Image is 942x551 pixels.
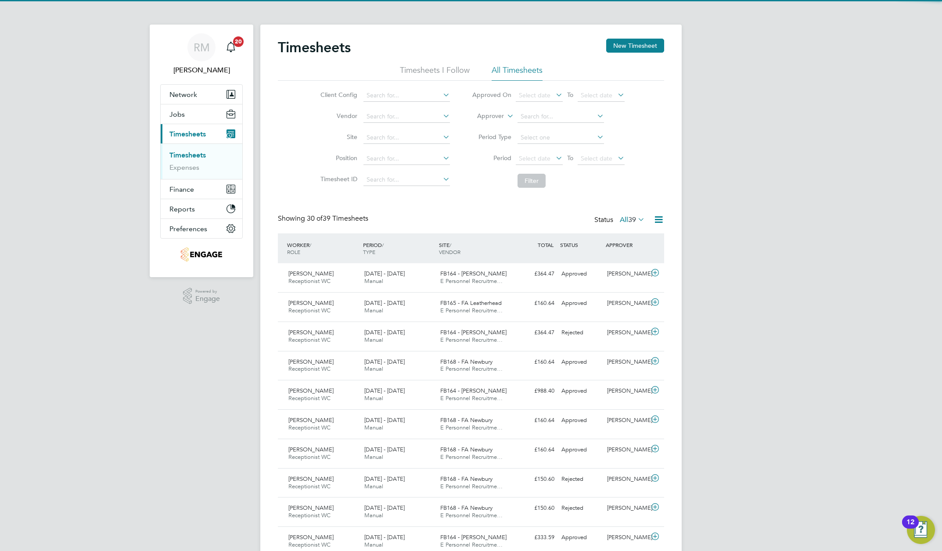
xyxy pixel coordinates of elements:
label: Approved On [472,91,511,99]
label: Approver [464,112,504,121]
span: E Personnel Recruitme… [440,512,503,519]
span: Receptionist WC [288,336,331,343]
div: £150.60 [512,501,558,515]
span: Manual [364,453,383,461]
span: FB164 - [PERSON_NAME] [440,329,507,336]
span: To [564,89,576,100]
span: Engage [195,295,220,303]
span: [DATE] - [DATE] [364,387,405,394]
div: APPROVER [604,237,649,253]
span: [PERSON_NAME] [288,533,334,541]
div: £160.64 [512,443,558,457]
span: [PERSON_NAME] [288,387,334,394]
span: [DATE] - [DATE] [364,446,405,453]
div: Showing [278,214,370,223]
div: PERIOD [361,237,437,260]
span: [DATE] - [DATE] [364,329,405,336]
span: Select date [519,91,550,99]
input: Search for... [363,153,450,165]
a: Powered byEngage [183,288,220,304]
span: Receptionist WC [288,453,331,461]
span: Receptionist WC [288,424,331,431]
span: Manual [364,512,383,519]
h2: Timesheets [278,39,351,56]
a: 20 [222,33,240,61]
span: E Personnel Recruitme… [440,307,503,314]
div: [PERSON_NAME] [604,267,649,281]
div: £160.64 [512,296,558,311]
div: [PERSON_NAME] [604,530,649,545]
nav: Main navigation [150,25,253,277]
span: E Personnel Recruitme… [440,277,503,285]
span: [PERSON_NAME] [288,446,334,453]
a: Timesheets [169,151,206,159]
img: e-personnel-logo-retina.png [181,247,222,261]
span: Manual [364,336,383,343]
li: All Timesheets [492,65,543,81]
span: [DATE] - [DATE] [364,475,405,483]
span: Finance [169,185,194,193]
span: E Personnel Recruitme… [440,541,503,548]
span: Preferences [169,225,207,233]
input: Select one [518,132,604,144]
button: Open Resource Center, 12 new notifications [907,516,935,544]
div: £160.64 [512,355,558,369]
span: Select date [581,154,612,162]
label: Client Config [318,91,357,99]
span: / [382,241,384,248]
span: [PERSON_NAME] [288,329,334,336]
div: Approved [558,413,604,428]
span: Select date [519,154,550,162]
label: All [620,215,645,224]
button: Timesheets [161,124,242,143]
span: Reports [169,205,195,213]
div: £333.59 [512,530,558,545]
span: E Personnel Recruitme… [440,483,503,490]
label: Site [318,133,357,141]
span: E Personnel Recruitme… [440,453,503,461]
label: Period Type [472,133,511,141]
div: [PERSON_NAME] [604,501,649,515]
span: FB164 - [PERSON_NAME] [440,387,507,394]
span: Receptionist WC [288,541,331,548]
div: SITE [437,237,513,260]
div: Rejected [558,501,604,515]
span: ROLE [287,248,300,255]
a: Go to home page [160,247,243,261]
span: RM [194,42,210,53]
span: [DATE] - [DATE] [364,358,405,365]
span: [PERSON_NAME] [288,299,334,307]
span: [PERSON_NAME] [288,358,334,365]
span: Manual [364,483,383,490]
span: Receptionist WC [288,483,331,490]
div: Timesheets [161,143,242,179]
span: FB168 - FA Newbury [440,504,493,512]
div: Status [594,214,647,226]
label: Vendor [318,112,357,120]
span: FB165 - FA Leatherhead [440,299,502,307]
input: Search for... [363,174,450,186]
button: Network [161,85,242,104]
button: Finance [161,179,242,199]
span: TYPE [363,248,375,255]
div: Approved [558,267,604,281]
div: STATUS [558,237,604,253]
span: [DATE] - [DATE] [364,270,405,277]
div: Approved [558,384,604,398]
div: Rejected [558,326,604,340]
div: WORKER [285,237,361,260]
span: [PERSON_NAME] [288,270,334,277]
div: [PERSON_NAME] [604,413,649,428]
span: FB168 - FA Newbury [440,416,493,424]
span: / [309,241,311,248]
span: Receptionist WC [288,307,331,314]
span: Manual [364,307,383,314]
span: Manual [364,365,383,372]
label: Position [318,154,357,162]
span: 39 [628,215,636,224]
span: E Personnel Recruitme… [440,424,503,431]
div: 12 [906,522,914,533]
div: Approved [558,296,604,311]
span: E Personnel Recruitme… [440,394,503,402]
a: Expenses [169,163,199,172]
